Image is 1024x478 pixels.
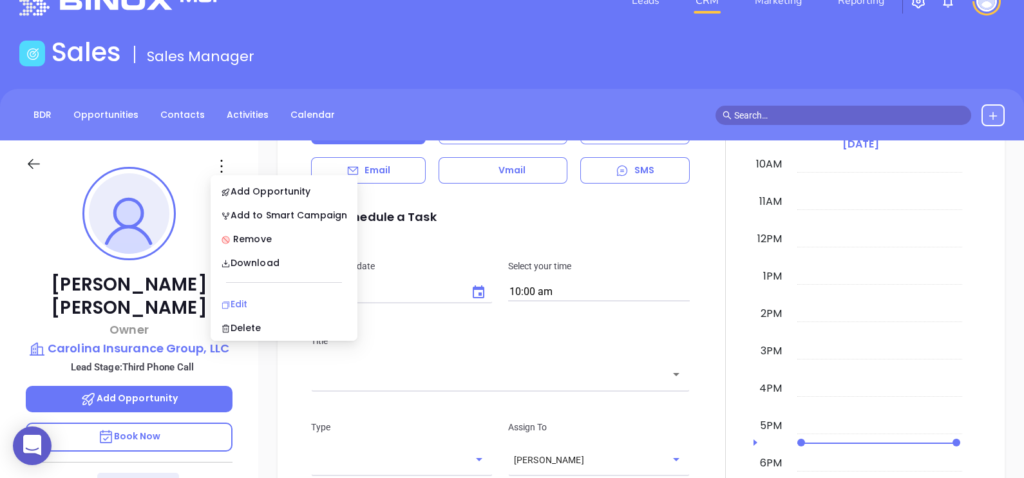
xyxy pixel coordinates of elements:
p: [PERSON_NAME] [PERSON_NAME] [26,273,232,320]
div: 2pm [758,306,784,321]
a: Download [213,249,355,276]
h1: Sales [52,37,121,68]
a: Opportunities [66,104,146,126]
img: profile-user [89,173,169,254]
span: Book Now [98,430,161,443]
div: 10am [754,157,784,172]
p: Select your time [508,259,690,273]
p: Lead Stage: Third Phone Call [32,359,232,376]
p: Type [311,420,493,434]
div: Delete [221,321,347,335]
div: 4pm [757,381,784,396]
button: Open [667,450,685,468]
p: Owner [26,321,232,338]
div: 1pm [761,269,784,284]
span: Add Opportunity [81,392,178,405]
p: Assign To [508,420,690,434]
a: Contacts [153,104,213,126]
div: Remove [221,232,347,246]
div: Add Opportunity [221,184,347,198]
div: Edit [221,297,347,311]
a: Activities [219,104,276,126]
span: search [723,111,732,120]
span: Schedule a Task [311,209,437,225]
button: Open [667,365,685,383]
p: Title [311,334,690,348]
div: Add to Smart Campaign [221,208,347,222]
input: Search… [734,108,965,122]
input: MM/DD/YYYY [311,287,460,300]
a: [DATE] [840,135,882,153]
p: Select your date [311,259,493,273]
div: 5pm [757,418,784,434]
a: Calendar [283,104,343,126]
a: Carolina Insurance Group, LLC [26,339,232,358]
button: Open [470,450,488,468]
div: 3pm [758,343,784,359]
button: Choose date, selected date is Aug 27, 2025 [466,280,491,305]
span: Sales Manager [147,46,254,66]
p: SMS [634,164,654,177]
p: Vmail [498,164,526,177]
div: 6pm [757,455,784,471]
p: Email [365,164,390,177]
a: BDR [26,104,59,126]
div: Download [221,256,347,270]
div: 12pm [755,231,784,247]
div: 11am [757,194,784,209]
